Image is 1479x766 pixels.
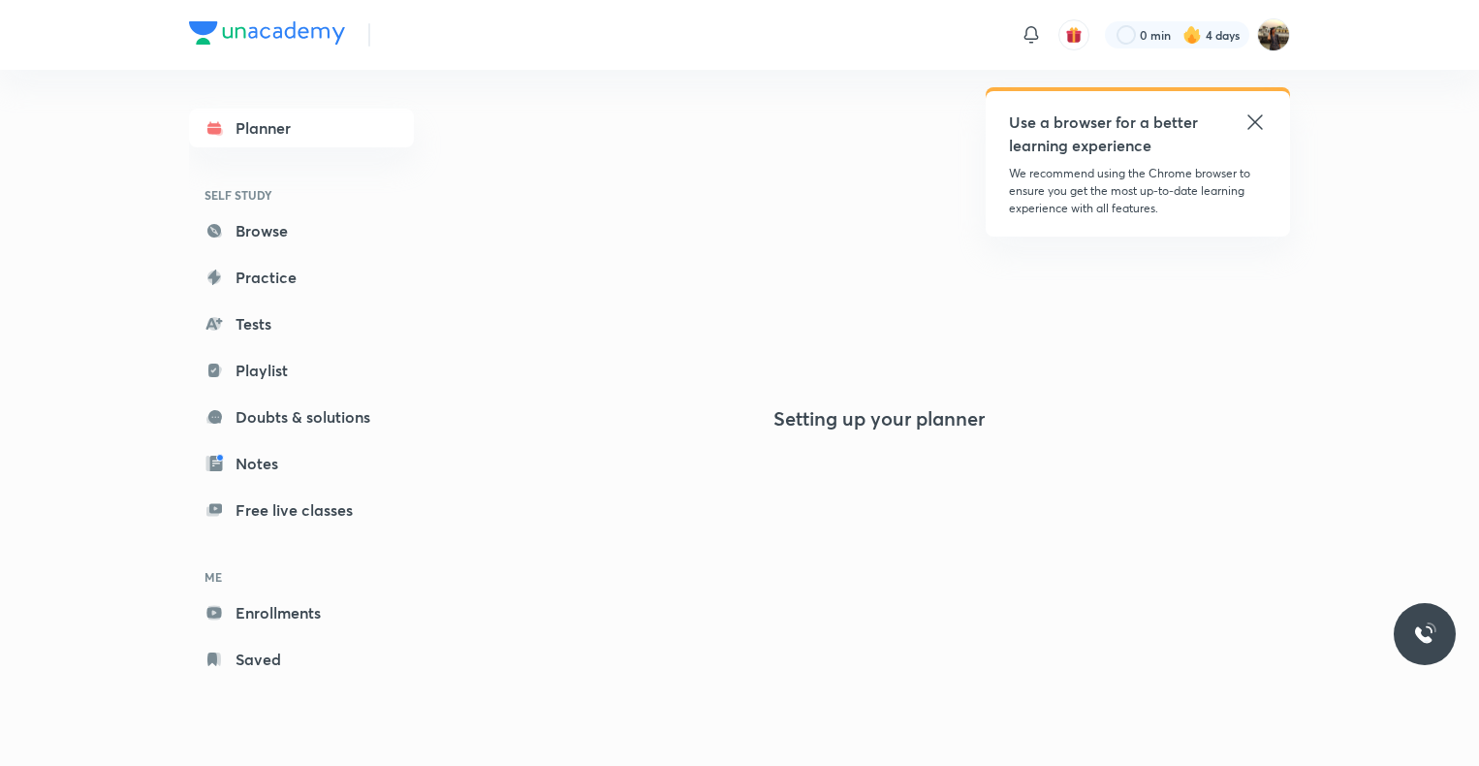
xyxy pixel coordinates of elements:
a: Saved [189,640,414,679]
a: Planner [189,109,414,147]
button: avatar [1058,19,1089,50]
img: streak [1182,25,1202,45]
img: Company Logo [189,21,345,45]
a: Tests [189,304,414,343]
a: Browse [189,211,414,250]
a: Enrollments [189,593,414,632]
h5: Use a browser for a better learning experience [1009,111,1202,157]
h6: SELF STUDY [189,178,414,211]
a: Notes [189,444,414,483]
img: avatar [1065,26,1083,44]
h4: Setting up your planner [773,407,985,431]
a: Doubts & solutions [189,398,414,436]
a: Free live classes [189,491,414,529]
a: Playlist [189,351,414,390]
a: Company Logo [189,21,345,49]
a: Practice [189,258,414,297]
h6: ME [189,560,414,593]
img: ttu [1413,622,1436,646]
p: We recommend using the Chrome browser to ensure you get the most up-to-date learning experience w... [1009,165,1267,217]
img: Soumya singh [1257,18,1290,51]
